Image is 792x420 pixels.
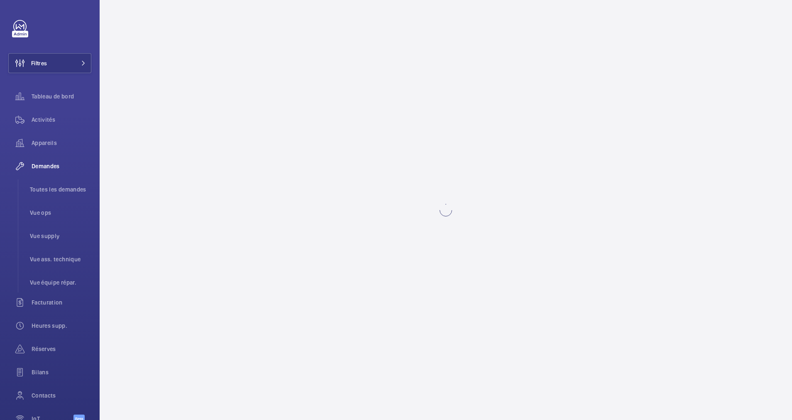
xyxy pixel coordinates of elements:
span: Filtres [31,59,47,67]
span: Tableau de bord [32,92,91,101]
span: Heures supp. [32,322,91,330]
span: Facturation [32,298,91,307]
span: Contacts [32,391,91,400]
span: Bilans [32,368,91,376]
span: Vue ass. technique [30,255,91,263]
span: Demandes [32,162,91,170]
span: Réserves [32,345,91,353]
span: Vue ops [30,209,91,217]
span: Vue supply [30,232,91,240]
span: Toutes les demandes [30,185,91,194]
span: Vue équipe répar. [30,278,91,287]
span: Activités [32,115,91,124]
span: Appareils [32,139,91,147]
button: Filtres [8,53,91,73]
